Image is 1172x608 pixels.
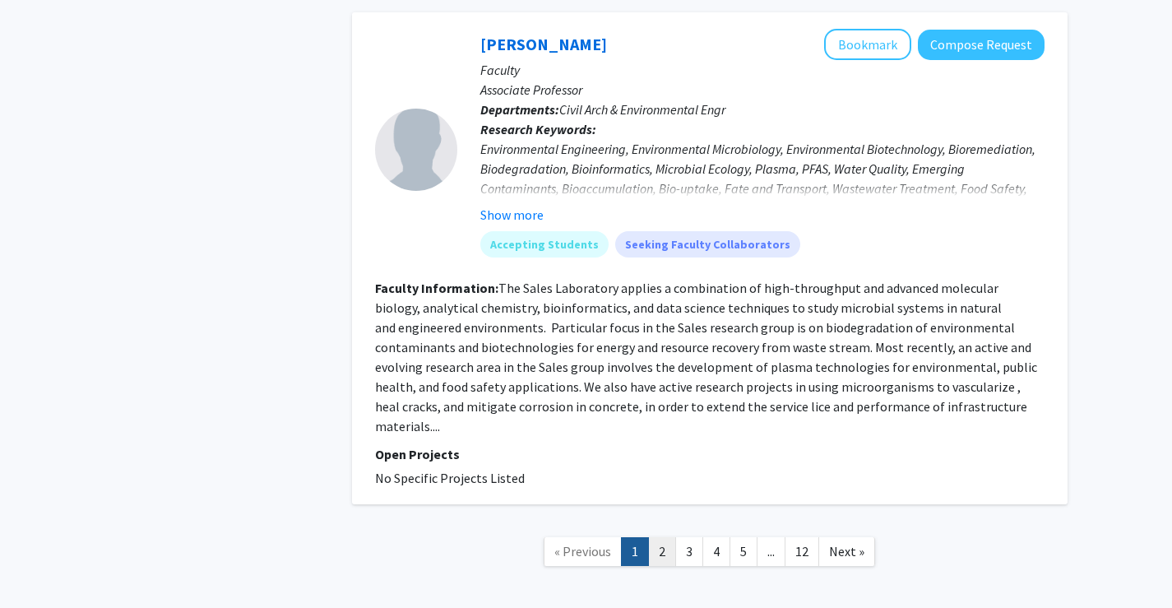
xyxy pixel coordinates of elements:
[767,543,775,559] span: ...
[352,521,1068,587] nav: Page navigation
[480,101,559,118] b: Departments:
[818,537,875,566] a: Next
[375,280,1037,434] fg-read-more: The Sales Laboratory applies a combination of high-throughput and advanced molecular biology, ana...
[480,80,1045,100] p: Associate Professor
[480,34,607,54] a: [PERSON_NAME]
[544,537,622,566] a: Previous Page
[648,537,676,566] a: 2
[829,543,864,559] span: Next »
[375,444,1045,464] p: Open Projects
[559,101,725,118] span: Civil Arch & Environmental Engr
[730,537,757,566] a: 5
[375,280,498,296] b: Faculty Information:
[621,537,649,566] a: 1
[1102,534,1160,596] iframe: Chat
[702,537,730,566] a: 4
[615,231,800,258] mat-chip: Seeking Faculty Collaborators
[480,205,544,225] button: Show more
[480,121,596,137] b: Research Keywords:
[785,537,819,566] a: 12
[824,29,911,60] button: Add Christopher Sales to Bookmarks
[375,470,525,486] span: No Specific Projects Listed
[675,537,703,566] a: 3
[480,139,1045,218] div: Environmental Engineering, Environmental Microbiology, Environmental Biotechnology, Bioremediatio...
[554,543,611,559] span: « Previous
[480,231,609,258] mat-chip: Accepting Students
[918,30,1045,60] button: Compose Request to Christopher Sales
[480,60,1045,80] p: Faculty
